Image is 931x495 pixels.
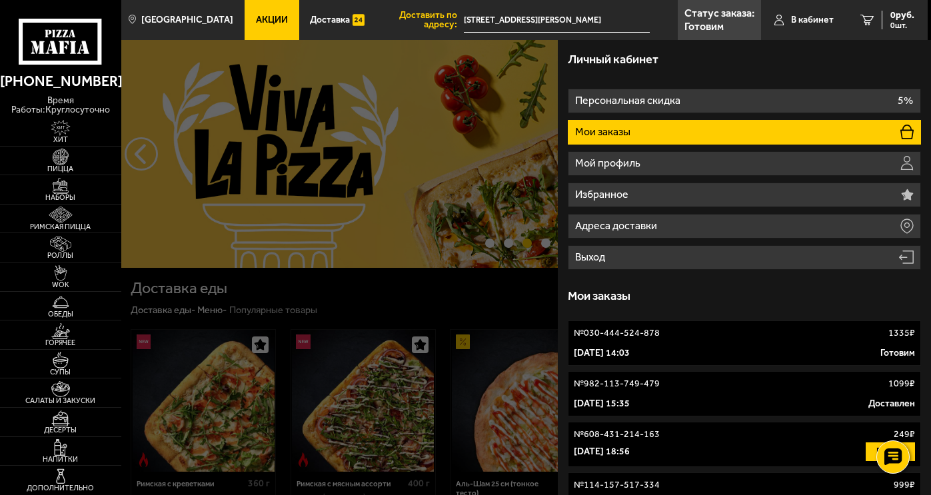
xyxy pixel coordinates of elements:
a: №608-431-214-163249₽[DATE] 18:56В пути [568,422,922,467]
p: [DATE] 15:35 [574,397,630,410]
p: 999 ₽ [894,478,915,492]
p: Избранное [575,189,631,200]
p: [DATE] 18:56 [574,445,630,458]
span: 0 шт. [890,21,914,29]
p: № 114-157-517-334 [574,478,660,492]
p: 1335 ₽ [888,326,915,340]
p: 1099 ₽ [888,377,915,390]
span: Доставка [310,15,350,25]
p: Мой профиль [575,158,643,169]
span: Ленинградская область, Всеволожский район, Мурино, улица Шувалова, 11 [464,8,650,33]
span: Доставить по адресу: [376,11,464,29]
span: Акции [256,15,288,25]
p: Статус заказа: [684,8,754,19]
h3: Личный кабинет [568,53,658,65]
p: Доставлен [868,397,915,410]
p: Выход [575,252,608,262]
span: В кабинет [791,15,834,25]
p: [DATE] 14:03 [574,346,630,360]
span: 0 руб. [890,11,914,20]
span: [GEOGRAPHIC_DATA] [141,15,233,25]
p: № 982-113-749-479 [574,377,660,390]
p: Готовим [880,346,915,360]
p: Адреса доставки [575,221,660,231]
p: № 608-431-214-163 [574,428,660,441]
img: 15daf4d41897b9f0e9f617042186c801.svg [353,13,365,27]
p: Персональная скидка [575,95,683,106]
p: 5% [898,95,913,106]
p: Мои заказы [575,127,633,137]
h3: Мои заказы [568,290,630,302]
p: Готовим [684,21,724,32]
p: № 030-444-524-878 [574,326,660,340]
p: 249 ₽ [894,428,915,441]
a: №030-444-524-8781335₽[DATE] 14:03Готовим [568,320,922,366]
a: №982-113-749-4791099₽[DATE] 15:35Доставлен [568,371,922,416]
button: В пути [866,442,915,461]
input: Ваш адрес доставки [464,8,650,33]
